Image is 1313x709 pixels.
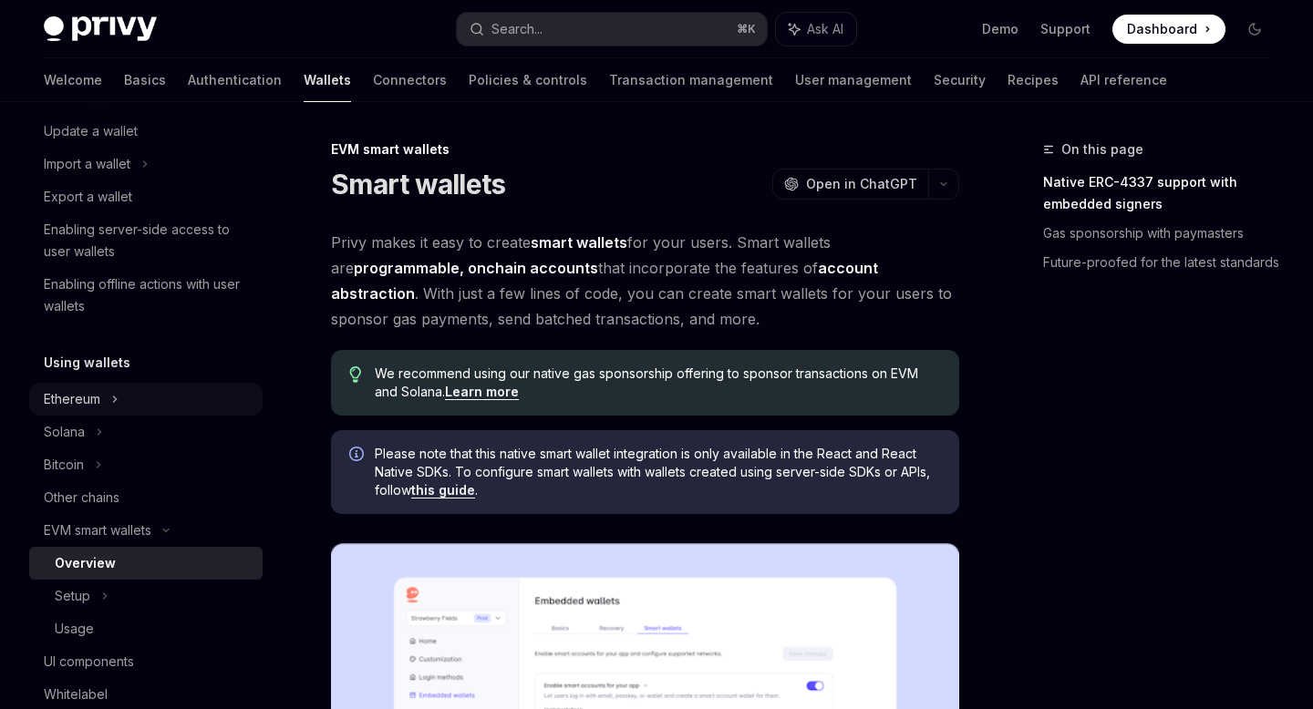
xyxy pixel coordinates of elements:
div: Bitcoin [44,454,84,476]
div: Setup [55,585,90,607]
a: Gas sponsorship with paymasters [1043,219,1284,248]
span: Dashboard [1127,20,1197,38]
div: Solana [44,421,85,443]
a: Other chains [29,481,263,514]
a: Support [1040,20,1091,38]
div: Overview [55,552,116,574]
a: Security [934,58,986,102]
a: API reference [1080,58,1167,102]
a: Recipes [1008,58,1059,102]
a: Update a wallet [29,115,263,148]
button: Ask AI [776,13,856,46]
div: Enabling offline actions with user wallets [44,273,252,317]
span: We recommend using our native gas sponsorship offering to sponsor transactions on EVM and Solana. [375,365,941,401]
a: User management [795,58,912,102]
div: Enabling server-side access to user wallets [44,219,252,262]
a: Transaction management [609,58,773,102]
a: UI components [29,645,263,678]
a: Learn more [445,384,519,400]
a: Welcome [44,58,102,102]
div: EVM smart wallets [44,519,151,541]
a: Usage [29,612,263,645]
strong: smart wallets [531,233,627,252]
div: Search... [491,18,543,40]
div: Export a wallet [44,186,132,208]
a: Policies & controls [469,58,587,102]
div: EVM smart wallets [331,140,959,159]
span: Please note that this native smart wallet integration is only available in the React and React Na... [375,445,941,499]
span: Privy makes it easy to create for your users. Smart wallets are that incorporate the features of ... [331,230,959,332]
span: Open in ChatGPT [806,175,917,193]
a: Native ERC-4337 support with embedded signers [1043,168,1284,219]
div: Whitelabel [44,683,108,705]
h5: Using wallets [44,352,130,374]
a: Enabling server-side access to user wallets [29,213,263,268]
a: Demo [982,20,1018,38]
span: On this page [1061,139,1143,160]
button: Search...⌘K [457,13,766,46]
strong: programmable, onchain accounts [354,259,598,277]
h1: Smart wallets [331,168,505,200]
span: ⌘ K [737,22,756,36]
div: UI components [44,651,134,673]
a: Export a wallet [29,180,263,213]
svg: Tip [349,366,362,383]
a: Wallets [304,58,351,102]
span: Ask AI [807,20,843,38]
button: Toggle dark mode [1240,15,1269,44]
a: this guide [411,482,475,498]
div: Update a wallet [44,120,138,142]
a: Authentication [188,58,282,102]
a: Connectors [373,58,447,102]
div: Import a wallet [44,153,130,175]
img: dark logo [44,16,157,42]
button: Open in ChatGPT [772,169,928,200]
a: Future-proofed for the latest standards [1043,248,1284,277]
a: Overview [29,547,263,580]
a: Basics [124,58,166,102]
a: Dashboard [1112,15,1225,44]
a: Enabling offline actions with user wallets [29,268,263,323]
div: Usage [55,618,94,640]
div: Ethereum [44,388,100,410]
svg: Info [349,447,367,465]
div: Other chains [44,487,119,509]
